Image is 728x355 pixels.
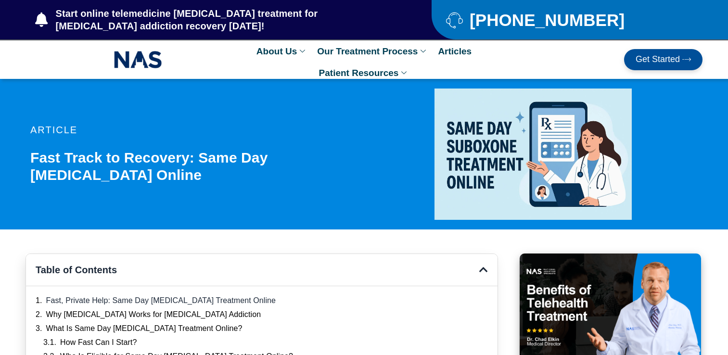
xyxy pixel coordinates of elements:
a: Patient Resources [314,62,414,84]
span: Get Started [636,55,680,64]
a: How Fast Can I Start? [60,338,137,348]
img: same day suboxone treatment online [434,89,632,220]
div: Close table of contents [479,265,488,275]
a: Articles [433,40,476,62]
h4: Table of Contents [36,264,479,276]
a: Start online telemedicine [MEDICAL_DATA] treatment for [MEDICAL_DATA] addiction recovery [DATE]! [35,7,393,32]
img: NAS_email_signature-removebg-preview.png [114,49,162,71]
span: Start online telemedicine [MEDICAL_DATA] treatment for [MEDICAL_DATA] addiction recovery [DATE]! [53,7,394,32]
a: Fast, Private Help: Same Day [MEDICAL_DATA] Treatment Online [46,296,276,306]
p: article [30,125,369,135]
a: Get Started [624,49,702,70]
a: Our Treatment Process [312,40,433,62]
a: Why [MEDICAL_DATA] Works for [MEDICAL_DATA] Addiction [46,310,261,320]
span: [PHONE_NUMBER] [467,14,625,26]
a: About Us [252,40,312,62]
h1: Fast Track to Recovery: Same Day [MEDICAL_DATA] Online [30,149,369,184]
a: What Is Same Day [MEDICAL_DATA] Treatment Online? [46,324,243,334]
a: [PHONE_NUMBER] [446,12,678,28]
